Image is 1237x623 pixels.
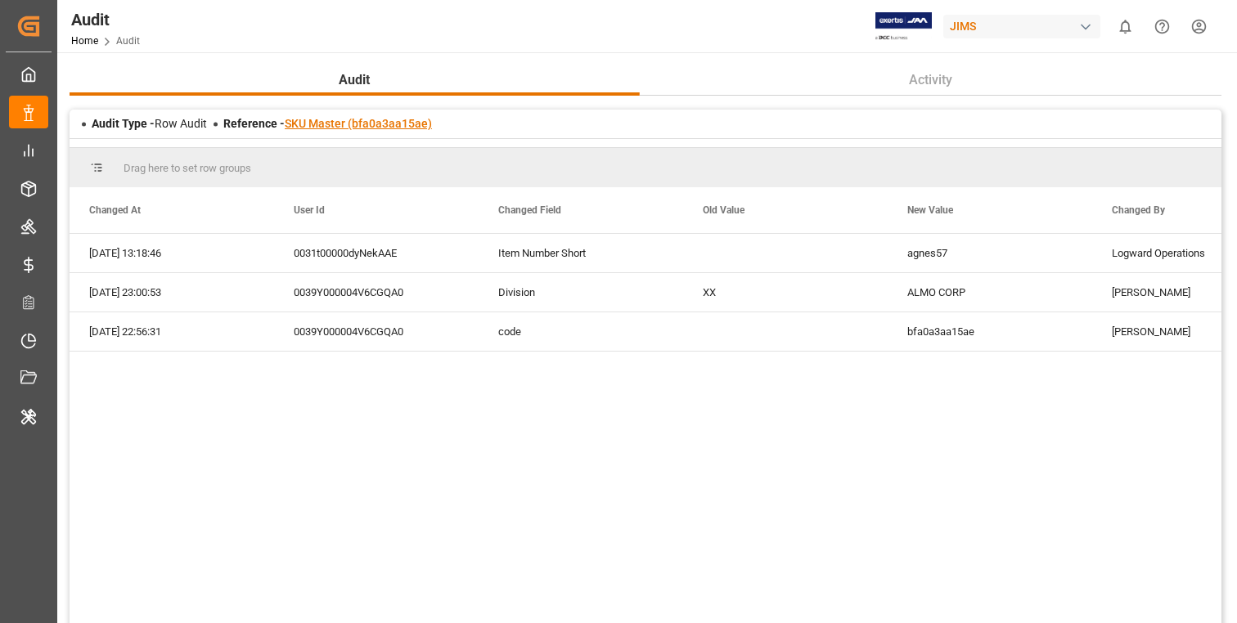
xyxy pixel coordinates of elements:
[875,12,932,41] img: Exertis%20JAM%20-%20Email%20Logo.jpg_1722504956.jpg
[294,204,325,216] span: User Id
[498,204,561,216] span: Changed Field
[683,273,888,311] div: XX
[1144,8,1181,45] button: Help Center
[943,11,1107,42] button: JIMS
[92,115,207,132] div: Row Audit
[70,273,274,311] div: [DATE] 23:00:53
[124,162,251,174] span: Drag here to set row groups
[888,273,1092,311] div: ALMO CORP
[703,204,744,216] span: Old Value
[332,70,376,90] span: Audit
[71,7,140,32] div: Audit
[89,204,141,216] span: Changed At
[888,234,1092,272] div: agnes57
[902,70,959,90] span: Activity
[888,312,1092,351] div: bfa0a3aa15ae
[479,234,683,272] div: Item Number Short
[274,273,479,311] div: 0039Y000004V6CGQA0
[907,204,953,216] span: New Value
[223,117,432,130] span: Reference -
[285,117,432,130] a: SKU Master (bfa0a3aa15ae)
[640,65,1222,96] button: Activity
[274,234,479,272] div: 0031t00000dyNekAAE
[943,15,1100,38] div: JIMS
[1107,8,1144,45] button: show 0 new notifications
[479,273,683,311] div: Division
[479,312,683,351] div: code
[1112,204,1165,216] span: Changed By
[70,234,274,272] div: [DATE] 13:18:46
[70,312,274,351] div: [DATE] 22:56:31
[71,35,98,47] a: Home
[70,65,640,96] button: Audit
[274,312,479,351] div: 0039Y000004V6CGQA0
[92,117,155,130] span: Audit Type -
